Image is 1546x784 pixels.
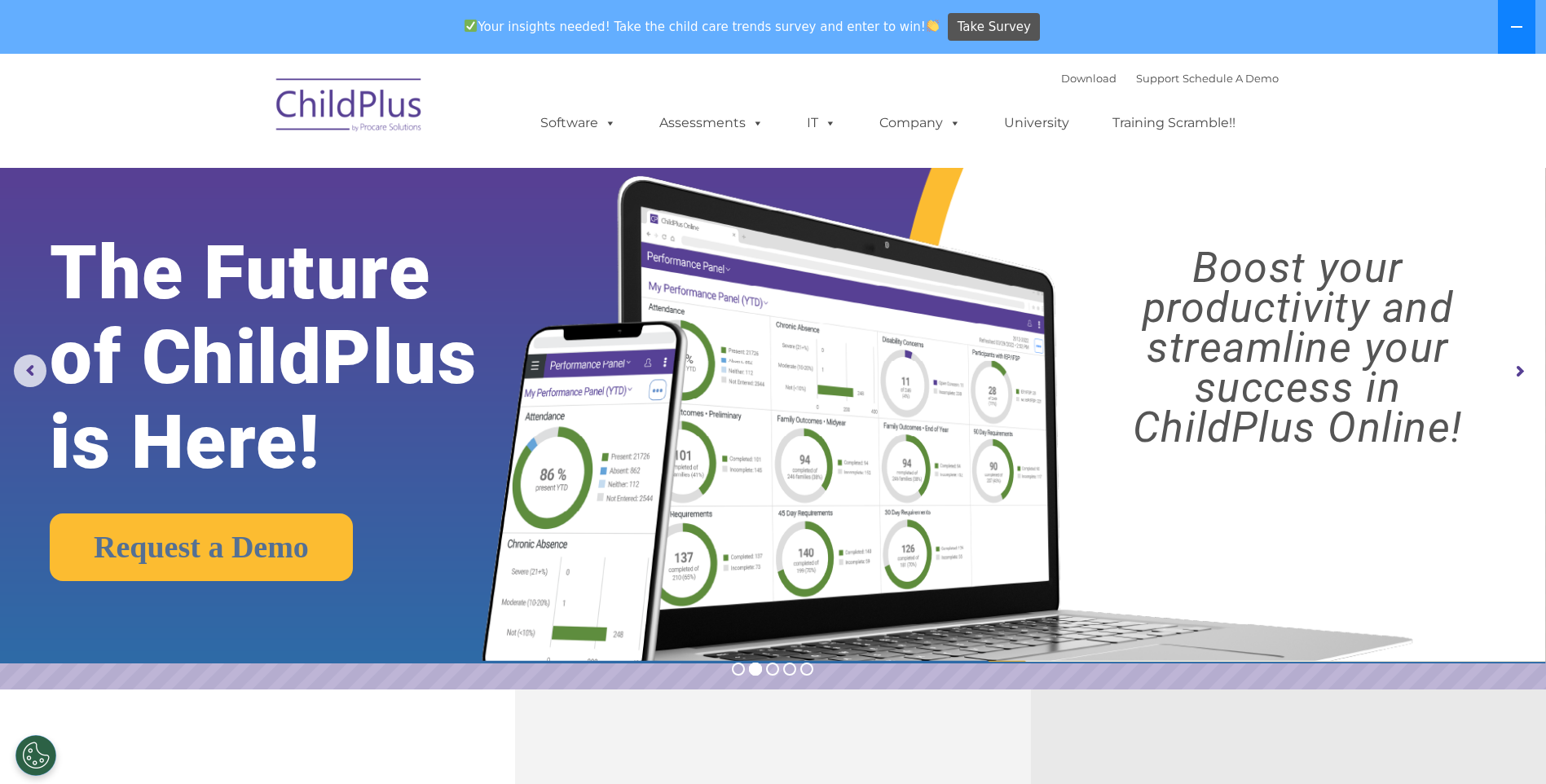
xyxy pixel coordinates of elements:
[988,107,1086,139] a: University
[927,20,939,32] img: 👏
[268,67,431,148] img: ChildPlus by Procare Solutions
[958,13,1031,42] span: Take Survey
[50,231,544,485] rs-layer: The Future of ChildPlus is Here!
[1183,72,1279,85] a: Schedule A Demo
[1061,72,1279,85] font: |
[1096,107,1252,139] a: Training Scramble!!
[1136,72,1179,85] a: Support
[50,513,353,581] a: Request a Demo
[15,735,56,776] button: Cookies Settings
[227,108,276,120] span: Last name
[791,107,852,139] a: IT
[458,11,946,42] span: Your insights needed! Take the child care trends survey and enter to win!
[948,13,1040,42] a: Take Survey
[1061,72,1117,85] a: Download
[227,174,296,187] span: Phone number
[465,20,477,32] img: ✅
[524,107,632,139] a: Software
[863,107,977,139] a: Company
[1068,248,1527,447] rs-layer: Boost your productivity and streamline your success in ChildPlus Online!
[643,107,780,139] a: Assessments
